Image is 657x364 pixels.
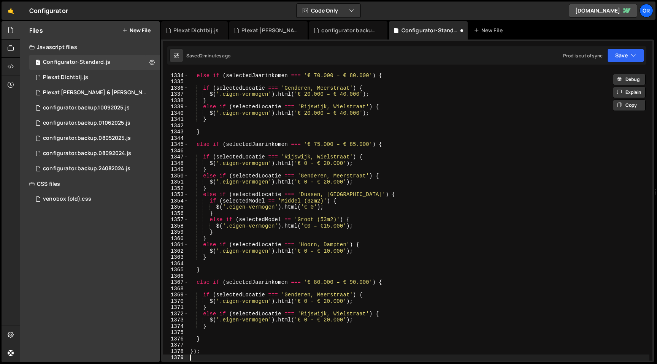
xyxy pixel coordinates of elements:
button: Explain [613,87,646,98]
div: 1360 [163,236,189,242]
div: Configurator-Standard.js [401,27,459,34]
div: Configurator-Standard.js [29,55,160,70]
div: 1370 [163,298,189,305]
div: 1350 [163,173,189,179]
div: configurator.backup.10092025.js [43,104,130,111]
div: 1379 [163,355,189,361]
div: 1339 [163,104,189,110]
div: 1337 [163,91,189,98]
div: 1341 [163,116,189,123]
div: 1345 [163,141,189,148]
div: 1373 [163,317,189,323]
div: 1366 [163,273,189,280]
div: 1375 [163,329,189,336]
button: Code Only [297,4,360,17]
div: 6838/38770.js [29,131,160,146]
div: 1369 [163,292,189,298]
a: [DOMAIN_NAME] [569,4,637,17]
a: 🤙 [2,2,20,20]
div: 1358 [163,223,189,229]
div: Configurator-Standard.js [43,59,110,66]
div: 1338 [163,98,189,104]
div: 1356 [163,210,189,217]
div: Saved [186,52,230,59]
div: 1372 [163,311,189,317]
div: 1348 [163,160,189,167]
div: 1354 [163,198,189,204]
div: 1355 [163,204,189,210]
div: venobox (old).css [43,196,91,203]
div: 1374 [163,323,189,330]
div: 1378 [163,348,189,355]
div: 6838/44032.js [29,85,162,100]
div: 1335 [163,79,189,85]
div: 2 minutes ago [200,52,230,59]
div: 1359 [163,229,189,236]
div: 6838/20077.js [29,161,160,176]
div: configurator.backup.01062025.js [43,120,130,127]
div: 1365 [163,267,189,273]
div: CSS files [20,176,160,191]
div: 6838/20949.js [29,146,160,161]
button: Copy [613,100,646,111]
div: 1364 [163,261,189,267]
div: configurator.backup.08092024.js [43,150,131,157]
div: configurator.backup.10092025.js [321,27,378,34]
button: New File [122,27,151,33]
h2: Files [29,26,43,35]
div: Plexat Dichtbij.js [173,27,219,34]
div: 6838/40450.js [29,116,160,131]
div: Javascript files [20,40,160,55]
div: 1334 [163,73,189,79]
div: 1376 [163,336,189,342]
div: 6838/44243.js [29,70,160,85]
div: 1349 [163,166,189,173]
div: 6838/46305.js [29,100,160,116]
div: 1362 [163,248,189,255]
div: configurator.backup.24082024.js [43,165,130,172]
div: 1357 [163,217,189,223]
div: 6838/40544.css [29,191,160,207]
div: 1361 [163,242,189,248]
div: 1367 [163,279,189,286]
div: configurator.backup.08052025.js [43,135,131,142]
div: 1352 [163,185,189,192]
div: 1342 [163,123,189,129]
button: Save [607,49,644,62]
div: 1340 [163,110,189,117]
div: Configurator [29,6,68,15]
div: 1371 [163,304,189,311]
div: 1377 [163,342,189,348]
div: 1368 [163,286,189,292]
div: 1336 [163,85,189,92]
div: 1343 [163,129,189,135]
div: New File [474,27,506,34]
div: 1344 [163,135,189,142]
div: Plexat [PERSON_NAME] & [PERSON_NAME].js [241,27,298,34]
a: Gr [640,4,653,17]
div: 1363 [163,254,189,261]
span: 1 [36,60,40,66]
button: Debug [613,74,646,85]
div: 1351 [163,179,189,185]
div: 1346 [163,148,189,154]
div: Prod is out of sync [563,52,603,59]
div: Plexat [PERSON_NAME] & [PERSON_NAME].js [43,89,148,96]
div: 1347 [163,154,189,160]
div: Plexat Dichtbij.js [43,74,88,81]
div: 1353 [163,191,189,198]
